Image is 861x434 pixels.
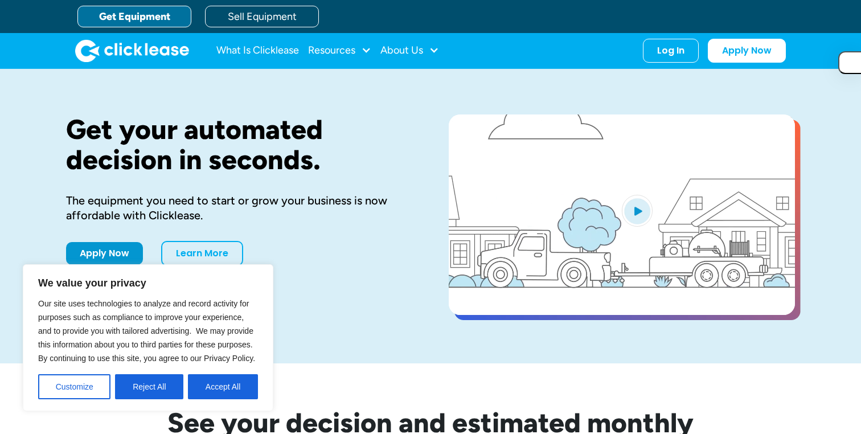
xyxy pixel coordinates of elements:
div: About Us [380,39,439,62]
a: home [75,39,189,62]
button: Customize [38,374,110,399]
span: Our site uses technologies to analyze and record activity for purposes such as compliance to impr... [38,299,255,363]
img: Blue play button logo on a light blue circular background [622,195,653,227]
img: Clicklease logo [75,39,189,62]
a: open lightbox [449,114,795,315]
button: Reject All [115,374,183,399]
a: Sell Equipment [205,6,319,27]
h1: Get your automated decision in seconds. [66,114,412,175]
a: What Is Clicklease [216,39,299,62]
p: We value your privacy [38,276,258,290]
a: Apply Now [66,242,143,265]
a: Learn More [161,241,243,266]
div: Resources [308,39,371,62]
div: The equipment you need to start or grow your business is now affordable with Clicklease. [66,193,412,223]
div: Log In [657,45,684,56]
button: Accept All [188,374,258,399]
div: We value your privacy [23,264,273,411]
a: Get Equipment [77,6,191,27]
a: Apply Now [708,39,786,63]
